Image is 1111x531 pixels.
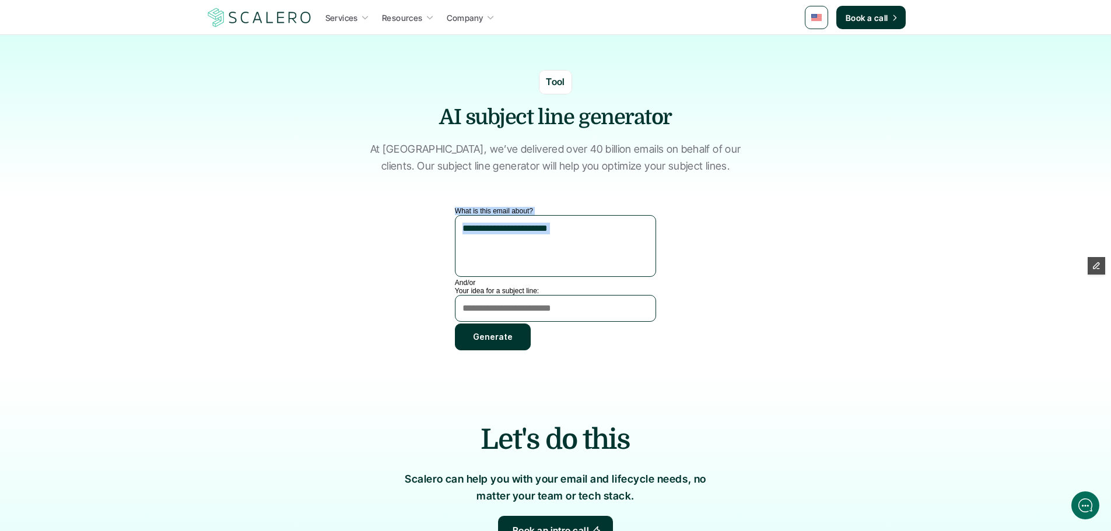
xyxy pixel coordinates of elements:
img: Scalero company logotype [206,6,313,29]
label: And/or [455,279,475,287]
span: We run on Gist [97,407,148,415]
button: Edit Framer Content [1088,257,1105,275]
h1: AI subject line generator [381,103,731,132]
button: New conversation [18,154,215,178]
a: Scalero company logotype [206,7,313,28]
p: Tool [546,75,565,90]
p: Services [325,12,358,24]
p: Resources [382,12,423,24]
p: Scalero can help you with your email and lifecycle needs, no matter your team or tech stack. [392,471,719,505]
label: Your idea for a subject line: [455,287,539,295]
button: Generate [455,323,531,350]
p: Company [447,12,483,24]
h2: Let's do this [253,420,859,459]
p: Book a call [846,12,888,24]
a: Book a call [836,6,906,29]
iframe: gist-messenger-bubble-iframe [1071,491,1099,519]
label: What is this email about? [455,207,533,215]
p: At [GEOGRAPHIC_DATA], we’ve delivered over 40 billion emails on behalf of our clients. Our subjec... [366,141,745,175]
h2: Let us know if we can help with lifecycle marketing. [17,78,216,133]
span: New conversation [75,161,140,171]
h1: Hi! Welcome to [GEOGRAPHIC_DATA]. [17,57,216,75]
